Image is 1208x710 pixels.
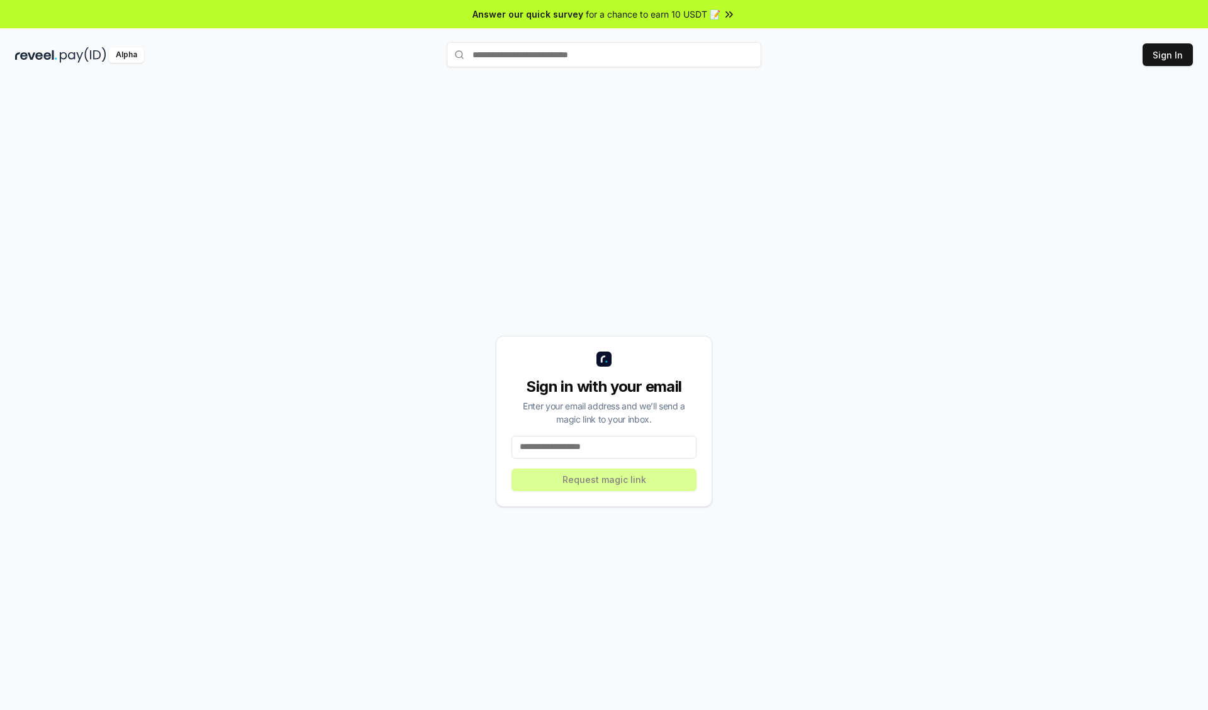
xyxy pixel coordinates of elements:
span: for a chance to earn 10 USDT 📝 [586,8,720,21]
span: Answer our quick survey [473,8,583,21]
button: Sign In [1143,43,1193,66]
img: reveel_dark [15,47,57,63]
div: Alpha [109,47,144,63]
div: Enter your email address and we’ll send a magic link to your inbox. [512,399,696,426]
img: logo_small [596,352,612,367]
img: pay_id [60,47,106,63]
div: Sign in with your email [512,377,696,397]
